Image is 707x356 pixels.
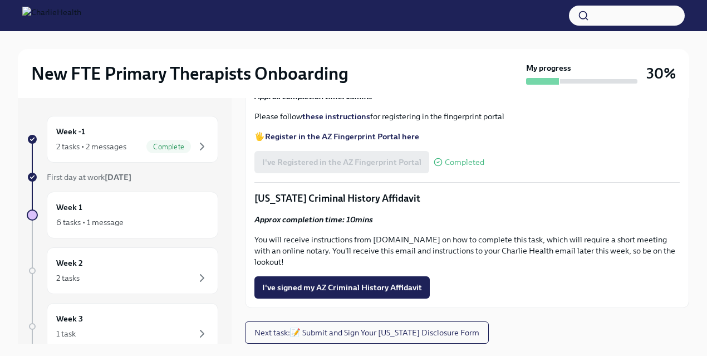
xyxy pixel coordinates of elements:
p: You will receive instructions from [DOMAIN_NAME] on how to complete this task, which will require... [254,234,680,267]
a: Week 31 task [27,303,218,350]
p: [US_STATE] Criminal History Affidavit [254,192,680,205]
div: 6 tasks • 1 message [56,217,124,228]
span: Completed [445,158,484,167]
strong: [DATE] [105,172,131,182]
img: CharlieHealth [22,7,81,25]
a: Week -12 tasks • 2 messagesComplete [27,116,218,163]
h6: Week 1 [56,201,82,213]
a: Week 16 tasks • 1 message [27,192,218,238]
a: Week 22 tasks [27,247,218,294]
a: these instructions [302,111,370,121]
span: First day at work [47,172,131,182]
div: 1 task [56,328,76,339]
button: I've signed my AZ Criminal History Affidavit [254,276,430,299]
h3: 30% [646,64,676,84]
span: Next task : 📝 Submit and Sign Your [US_STATE] Disclosure Form [254,327,479,338]
h6: Week 2 [56,257,83,269]
span: I've signed my AZ Criminal History Affidavit [262,282,422,293]
h2: New FTE Primary Therapists Onboarding [31,62,348,85]
h6: Week -1 [56,125,85,138]
strong: Approx completion time: 10mins [254,214,373,225]
h6: Week 3 [56,313,83,325]
div: 2 tasks • 2 messages [56,141,126,152]
button: Next task:📝 Submit and Sign Your [US_STATE] Disclosure Form [245,321,489,344]
a: Register in the AZ Fingerprint Portal here [265,131,419,142]
div: 2 tasks [56,272,80,284]
a: First day at work[DATE] [27,172,218,183]
strong: My progress [526,62,571,74]
span: Complete [146,143,191,151]
p: 🖐️ [254,131,680,142]
p: Please follow for registering in the fingerprint portal [254,111,680,122]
